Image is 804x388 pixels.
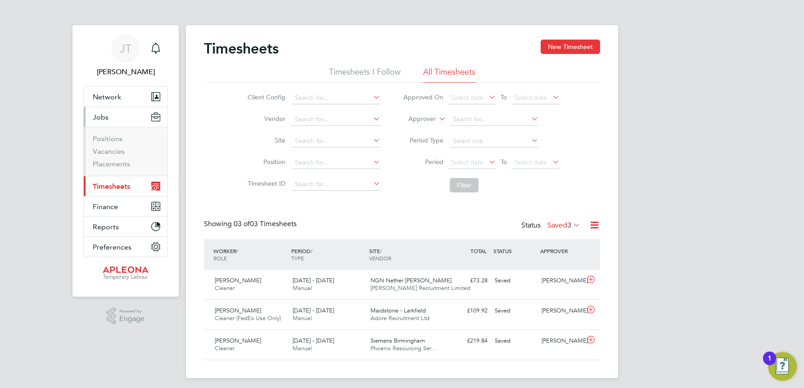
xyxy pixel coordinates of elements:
[72,25,179,297] nav: Main navigation
[491,273,538,288] div: Saved
[236,247,238,254] span: /
[403,136,443,144] label: Period Type
[423,67,475,83] li: All Timesheets
[293,307,334,314] span: [DATE] - [DATE]
[567,221,571,230] span: 3
[289,243,367,266] div: PERIOD
[215,277,261,284] span: [PERSON_NAME]
[293,277,334,284] span: [DATE] - [DATE]
[451,94,483,102] span: Select date
[292,178,380,191] input: Search for...
[293,337,334,344] span: [DATE] - [DATE]
[444,303,491,318] div: £109.92
[370,337,425,344] span: Siemens Birmingham
[292,113,380,126] input: Search for...
[292,156,380,169] input: Search for...
[245,158,285,166] label: Position
[204,40,279,58] h2: Timesheets
[84,107,167,127] button: Jobs
[215,337,261,344] span: [PERSON_NAME]
[491,243,538,259] div: STATUS
[215,284,235,292] span: Cleaner
[547,221,580,230] label: Saved
[93,93,121,101] span: Network
[93,202,118,211] span: Finance
[215,307,261,314] span: [PERSON_NAME]
[84,217,167,236] button: Reports
[234,219,250,228] span: 03 of
[107,308,145,325] a: Powered byEngage
[369,254,391,262] span: VENDOR
[93,113,108,121] span: Jobs
[93,160,130,168] a: Placements
[293,284,312,292] span: Manual
[515,94,547,102] span: Select date
[103,266,149,281] img: apleona-logo-retina.png
[292,135,380,147] input: Search for...
[538,334,585,348] div: [PERSON_NAME]
[83,266,168,281] a: Go to home page
[83,34,168,77] a: JT[PERSON_NAME]
[538,303,585,318] div: [PERSON_NAME]
[245,136,285,144] label: Site
[93,243,131,251] span: Preferences
[403,158,443,166] label: Period
[84,237,167,257] button: Preferences
[213,254,227,262] span: ROLE
[498,91,510,103] span: To
[245,93,285,101] label: Client Config
[450,113,538,126] input: Search for...
[538,243,585,259] div: APPROVER
[444,273,491,288] div: £73.28
[329,67,401,83] li: Timesheets I Follow
[84,127,167,176] div: Jobs
[293,344,312,352] span: Manual
[768,352,797,381] button: Open Resource Center, 1 new notification
[84,176,167,196] button: Timesheets
[119,315,145,323] span: Engage
[470,247,487,254] span: TOTAL
[292,92,380,104] input: Search for...
[293,314,312,322] span: Manual
[93,223,119,231] span: Reports
[119,308,145,315] span: Powered by
[521,219,582,232] div: Status
[84,87,167,107] button: Network
[204,219,298,229] div: Showing
[403,93,443,101] label: Approved On
[245,179,285,187] label: Timesheet ID
[83,67,168,77] span: Julie Tante
[93,147,125,156] a: Vacancies
[395,115,436,124] label: Approver
[491,303,538,318] div: Saved
[450,178,479,192] button: Filter
[380,247,382,254] span: /
[245,115,285,123] label: Vendor
[215,344,235,352] span: Cleaner
[370,307,426,314] span: Maidstone - Larkfield
[234,219,297,228] span: 03 Timesheets
[450,135,538,147] input: Select one
[538,273,585,288] div: [PERSON_NAME]
[515,158,547,166] span: Select date
[84,196,167,216] button: Finance
[451,158,483,166] span: Select date
[768,358,772,370] div: 1
[120,43,131,54] span: JT
[491,334,538,348] div: Saved
[311,247,312,254] span: /
[215,314,281,322] span: Cleaner (FedEx Use Only)
[370,344,437,352] span: Phoenix Resourcing Ser…
[370,314,429,322] span: Adore Recruitment Ltd
[444,334,491,348] div: £219.84
[367,243,445,266] div: SITE
[93,182,130,191] span: Timesheets
[541,40,600,54] button: New Timesheet
[211,243,289,266] div: WORKER
[93,134,122,143] a: Positions
[370,277,452,284] span: NGN Nether [PERSON_NAME]
[291,254,304,262] span: TYPE
[498,156,510,168] span: To
[370,284,470,292] span: [PERSON_NAME] Recruitment Limited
